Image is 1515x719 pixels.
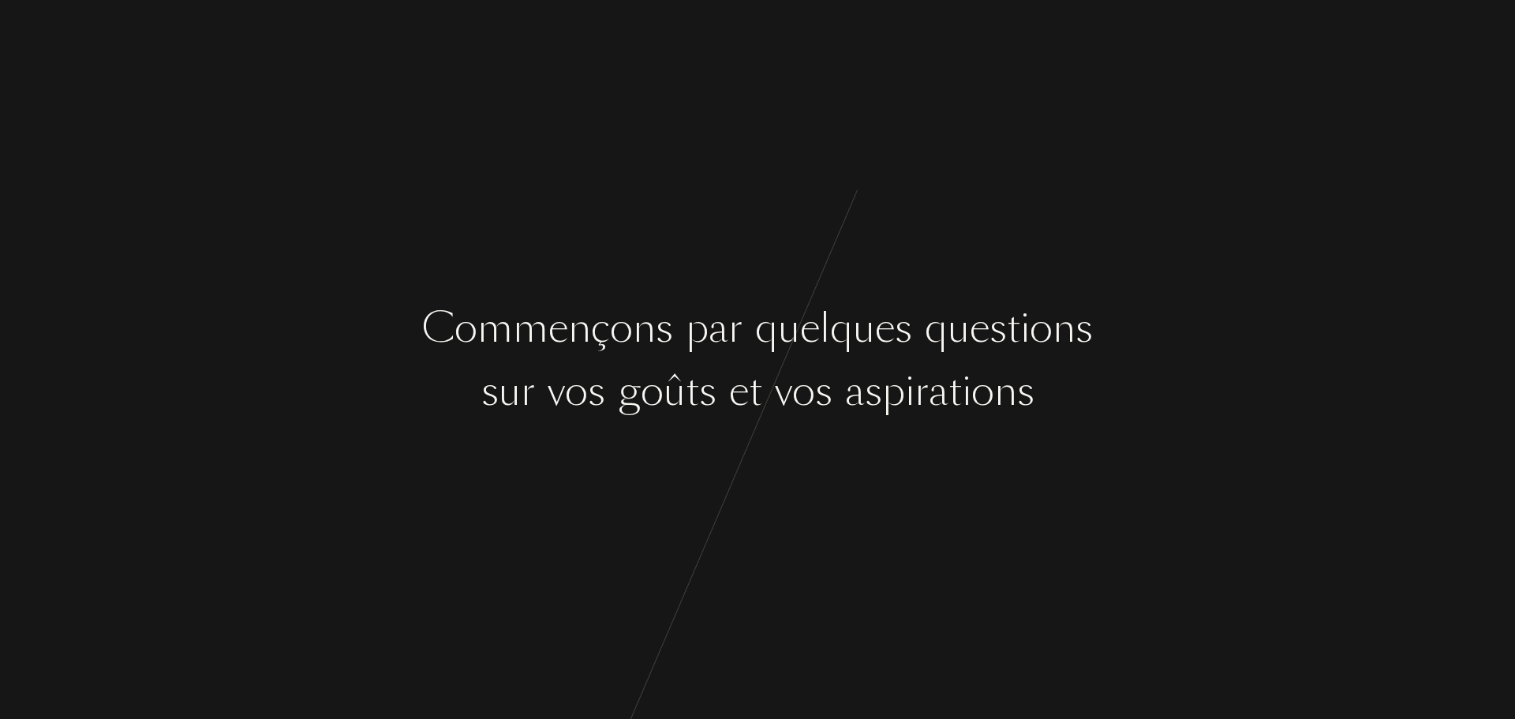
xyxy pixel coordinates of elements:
[641,361,664,421] div: o
[882,361,905,421] div: p
[1020,298,1030,358] div: i
[962,361,971,421] div: i
[778,298,800,358] div: u
[865,361,882,421] div: s
[728,298,743,358] div: r
[548,298,568,358] div: e
[513,298,548,358] div: m
[875,298,895,358] div: e
[568,298,591,358] div: n
[729,361,749,421] div: e
[915,361,929,421] div: r
[565,361,588,421] div: o
[845,361,865,421] div: a
[971,361,994,421] div: o
[755,298,778,358] div: q
[905,361,915,421] div: i
[830,298,853,358] div: q
[481,361,499,421] div: s
[792,361,815,421] div: o
[749,361,762,421] div: t
[853,298,875,358] div: u
[477,298,513,358] div: m
[1053,298,1075,358] div: n
[686,361,699,421] div: t
[948,298,970,358] div: u
[521,361,535,421] div: r
[610,298,633,358] div: o
[1030,298,1053,358] div: o
[925,298,948,358] div: q
[820,298,830,358] div: l
[422,298,454,358] div: C
[815,361,832,421] div: s
[618,361,641,421] div: g
[929,361,948,421] div: a
[633,298,656,358] div: n
[548,361,565,421] div: v
[591,298,610,358] div: ç
[454,298,477,358] div: o
[709,298,728,358] div: a
[686,298,709,358] div: p
[1017,361,1034,421] div: s
[970,298,989,358] div: e
[994,361,1017,421] div: n
[775,361,792,421] div: v
[499,361,521,421] div: u
[588,361,605,421] div: s
[664,361,686,421] div: û
[1007,298,1020,358] div: t
[656,298,673,358] div: s
[699,361,716,421] div: s
[800,298,820,358] div: e
[948,361,962,421] div: t
[1075,298,1093,358] div: s
[895,298,912,358] div: s
[989,298,1007,358] div: s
